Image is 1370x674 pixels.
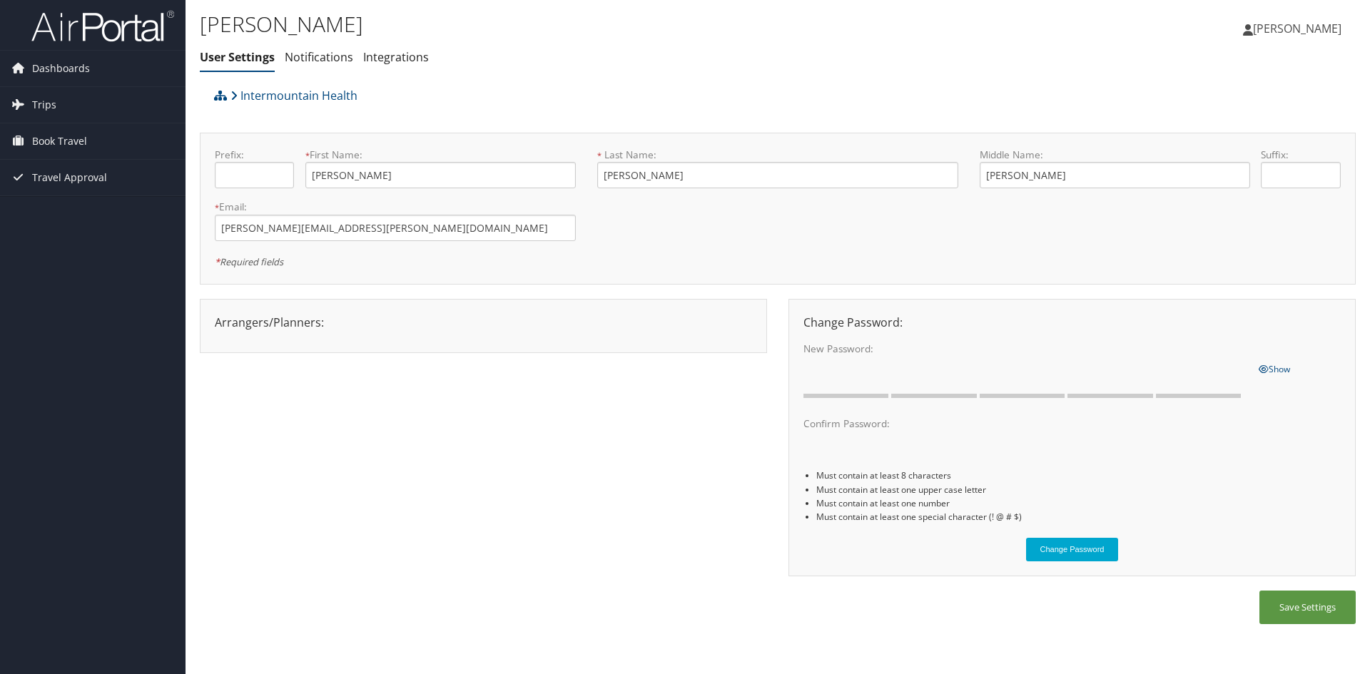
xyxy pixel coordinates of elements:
a: Intermountain Health [230,81,357,110]
label: Suffix: [1261,148,1340,162]
span: Travel Approval [32,160,107,195]
label: Middle Name: [980,148,1250,162]
li: Must contain at least 8 characters [816,469,1341,482]
img: airportal-logo.png [31,9,174,43]
div: Change Password: [793,314,1351,331]
button: Save Settings [1259,591,1356,624]
em: Required fields [215,255,283,268]
span: [PERSON_NAME] [1253,21,1341,36]
span: Book Travel [32,123,87,159]
li: Must contain at least one upper case letter [816,483,1341,496]
h1: [PERSON_NAME] [200,9,970,39]
a: Integrations [363,49,429,65]
span: Show [1259,363,1290,375]
a: User Settings [200,49,275,65]
span: Trips [32,87,56,123]
button: Change Password [1026,538,1119,561]
a: Show [1259,360,1290,376]
div: Arrangers/Planners: [204,314,763,331]
label: Confirm Password: [803,417,1247,431]
label: Last Name: [597,148,958,162]
label: Email: [215,200,576,214]
a: [PERSON_NAME] [1243,7,1356,50]
li: Must contain at least one special character (! @ # $) [816,510,1341,524]
span: Dashboards [32,51,90,86]
label: First Name: [305,148,576,162]
label: Prefix: [215,148,294,162]
li: Must contain at least one number [816,496,1341,510]
a: Notifications [285,49,353,65]
label: New Password: [803,342,1247,356]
